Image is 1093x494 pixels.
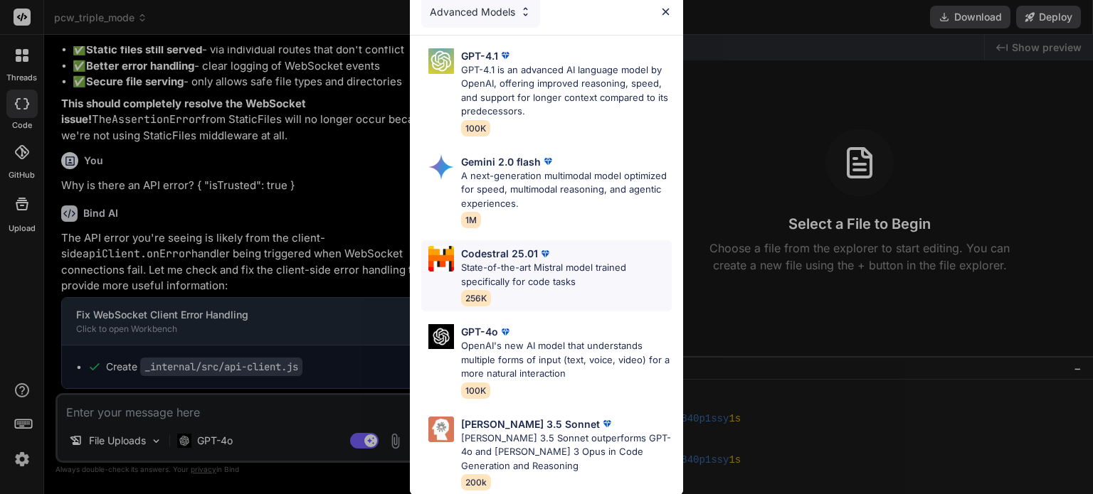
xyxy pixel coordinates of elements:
[428,324,454,349] img: Pick Models
[461,417,600,431] p: [PERSON_NAME] 3.5 Sonnet
[461,63,672,119] p: GPT-4.1 is an advanced AI language model by OpenAI, offering improved reasoning, speed, and suppo...
[461,154,541,169] p: Gemini 2.0 flash
[498,325,512,339] img: premium
[461,474,491,490] span: 200k
[600,417,614,431] img: premium
[428,417,454,442] img: Pick Models
[538,247,552,261] img: premium
[461,246,538,261] p: Codestral 25.01
[461,48,498,63] p: GPT-4.1
[461,290,491,306] span: 256K
[461,169,672,211] p: A next-generation multimodal model optimized for speed, multimodal reasoning, and agentic experie...
[461,382,490,399] span: 100K
[461,431,672,473] p: [PERSON_NAME] 3.5 Sonnet outperforms GPT-4o and [PERSON_NAME] 3 Opus in Code Generation and Reaso...
[428,246,454,272] img: Pick Models
[428,48,454,74] img: Pick Models
[461,212,481,228] span: 1M
[461,339,672,381] p: OpenAI's new AI model that understands multiple forms of input (text, voice, video) for a more na...
[498,48,512,63] img: premium
[461,261,672,289] p: State-of-the-art Mistral model trained specifically for code tasks
[461,324,498,339] p: GPT-4o
[541,154,555,168] img: premium
[519,6,532,18] img: Pick Models
[428,154,454,180] img: Pick Models
[660,6,672,18] img: close
[461,120,490,136] span: 100K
